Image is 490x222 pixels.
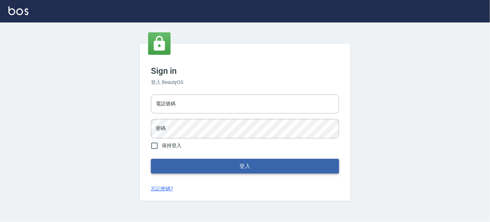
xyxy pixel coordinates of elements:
[8,6,28,15] img: Logo
[162,142,181,149] span: 保持登入
[151,79,339,86] h6: 登入 BeautyOS
[151,159,339,174] button: 登入
[151,66,339,76] h3: Sign in
[151,185,173,192] a: 忘記密碼?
